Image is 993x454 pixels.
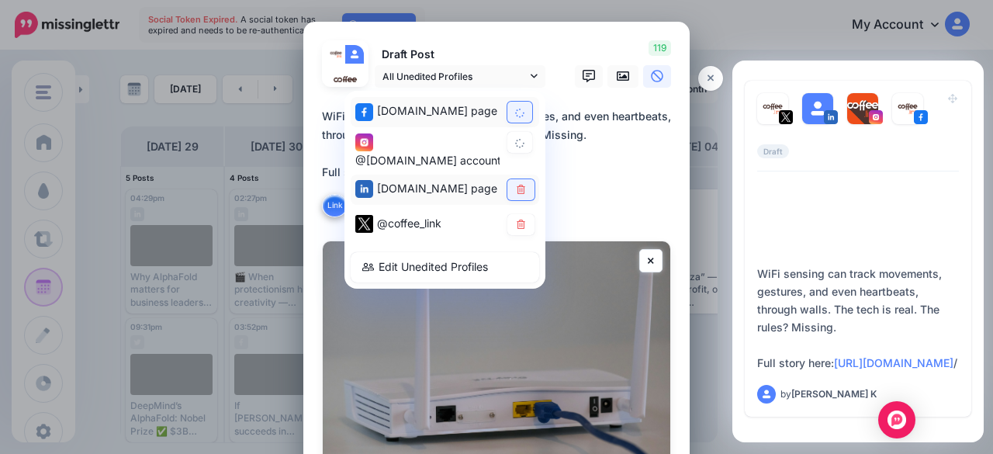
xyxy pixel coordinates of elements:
a: All Unedited Profiles [375,65,545,88]
img: linkedin-square.png [355,180,373,198]
span: All Unedited Profiles [382,68,527,85]
span: 119 [649,40,671,56]
span: [DOMAIN_NAME] page [377,181,497,194]
a: Edit Unedited Profiles [351,251,539,282]
img: 302425948_445226804296787_7036658424050383250_n-bsa127303.png [327,45,345,64]
img: twitter-square.png [355,215,373,233]
span: @coffee_link [377,216,441,229]
button: Link [322,194,348,217]
p: Draft Post [375,46,545,64]
div: WiFi sensing can track movements, gestures, and even heartbeats, through walls. The tech is real.... [322,107,679,219]
img: facebook-square.png [355,102,373,120]
img: user_default_image.png [345,45,364,64]
img: j7UBtpn2-50507.jpg [327,64,364,101]
span: [DOMAIN_NAME] page [377,104,497,117]
span: @[DOMAIN_NAME] account [355,153,501,166]
div: Open Intercom Messenger [878,401,915,438]
img: instagram-square.png [355,133,373,151]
